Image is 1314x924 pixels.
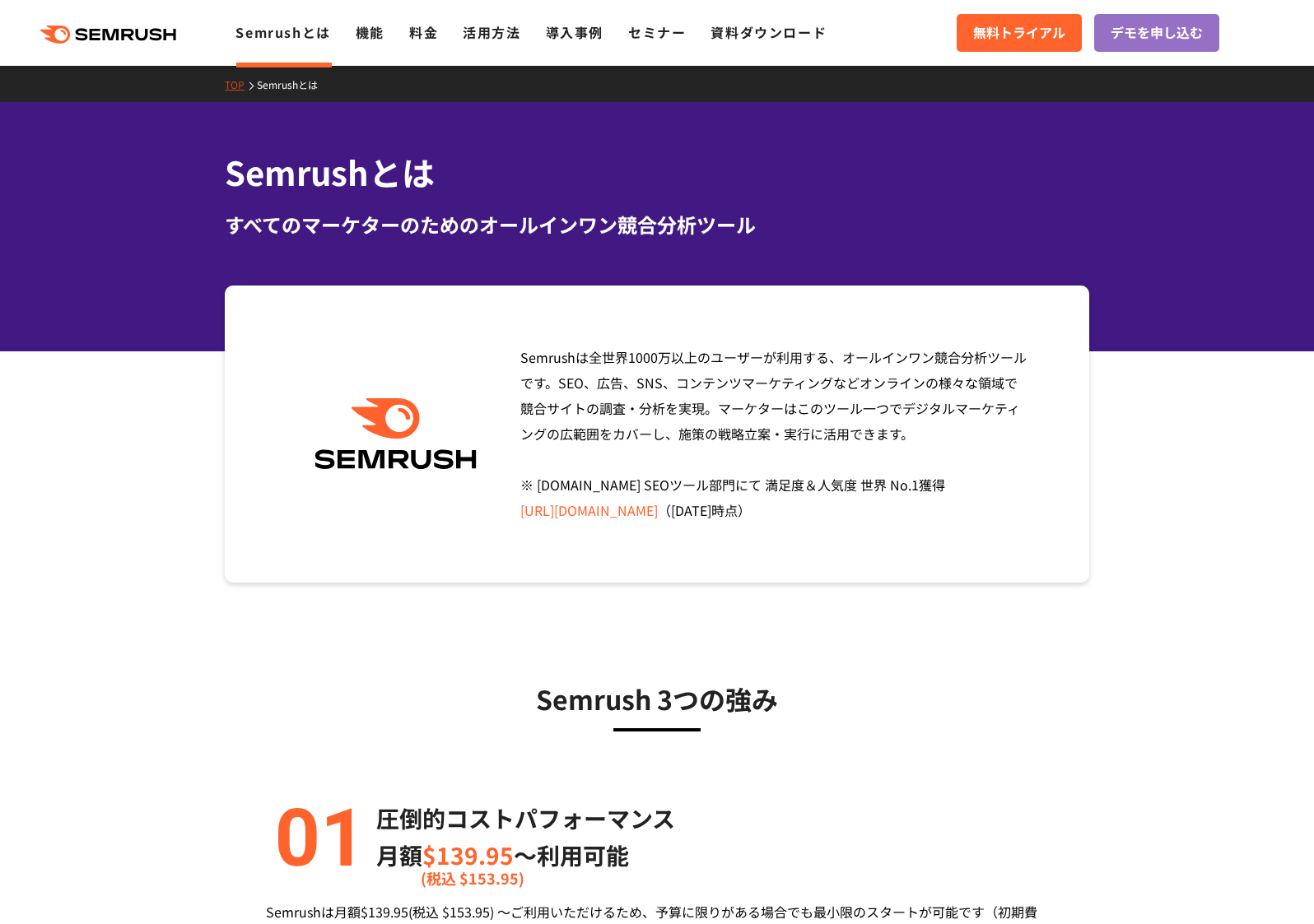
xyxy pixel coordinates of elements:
span: デモを申し込む [1111,22,1203,44]
a: 導入事例 [546,22,603,42]
a: TOP [225,77,257,91]
a: セミナー [628,22,686,42]
a: デモを申し込む [1094,14,1219,52]
h3: Semrush 3つの強み [266,678,1048,719]
span: (税込 $153.95) [421,860,524,897]
a: [URL][DOMAIN_NAME] [520,500,658,520]
a: 料金 [409,22,438,42]
a: Semrushとは [235,22,330,42]
a: Semrushとは [257,77,330,91]
span: 無料トライアル [973,22,1065,44]
p: 圧倒的コストパフォーマンス [376,800,675,837]
p: 月額 〜利用可能 [376,837,675,874]
a: 機能 [356,22,384,42]
img: Semrush [306,398,485,470]
span: $139.95 [422,838,514,871]
a: 無料トライアル [957,14,1082,52]
span: Semrushは全世界1000万以上のユーザーが利用する、オールインワン競合分析ツールです。SEO、広告、SNS、コンテンツマーケティングなどオンラインの様々な領域で競合サイトの調査・分析を実現... [520,347,1027,520]
img: alt [266,800,365,874]
div: すべてのマーケターのためのオールインワン競合分析ツール [225,210,1089,239]
a: 活用方法 [463,22,520,42]
h1: Semrushとは [225,148,1089,197]
a: 資料ダウンロード [711,22,827,42]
